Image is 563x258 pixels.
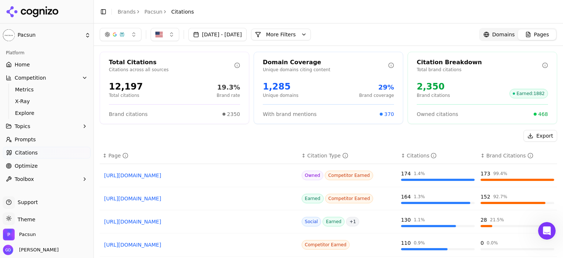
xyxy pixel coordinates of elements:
button: Send a message… [126,188,137,200]
h1: Cognizo [36,7,58,12]
span: Earned : 1882 [509,89,548,98]
div: 110 [401,239,411,247]
div: 0 [481,239,484,247]
div: 28 [481,216,487,224]
p: Brand coverage [359,92,394,98]
button: Topics [3,120,91,132]
img: Profile image for Alp [21,4,33,16]
div: 19.3% [217,82,240,92]
div: 2,350 [417,81,450,92]
div: Domain Coverage [263,58,388,67]
span: Support [15,199,38,206]
button: Home [115,3,129,17]
img: Gabrielle Dewsnap [3,245,13,255]
span: Competitor Earned [325,171,373,180]
p: Citations across all sources [109,67,234,73]
a: Home [3,59,91,70]
p: Brand citations [417,92,450,98]
div: 21.5 % [490,217,504,223]
span: Citations [15,149,38,156]
div: 0.9 % [414,240,425,246]
button: Open organization switcher [3,229,36,240]
a: Metrics [12,84,82,95]
div: Citation Type [307,152,348,159]
a: Citations [3,147,91,159]
span: Competitor Earned [302,240,350,250]
div: ↕Citations [401,152,475,159]
a: Explore [12,108,82,118]
p: Total brand citations [417,67,542,73]
a: [URL][DOMAIN_NAME] [104,241,294,248]
span: Pacsun [18,32,82,39]
span: Theme [15,217,35,222]
textarea: Message… [6,175,140,188]
span: X-Ray [15,98,79,105]
div: 173 [481,170,490,177]
span: [PERSON_NAME] [16,247,59,253]
button: More Filters [251,29,311,40]
a: Brands [118,9,136,15]
span: Owned [302,171,324,180]
div: 12,197 [109,81,143,92]
button: Open user button [3,245,59,255]
a: [URL][DOMAIN_NAME] [104,195,294,202]
div: 130 [401,216,411,224]
span: Earned [302,194,324,203]
div: 1.3 % [414,194,425,200]
span: Optimize [15,162,38,170]
span: Competitor Earned [325,194,374,203]
span: Toolbox [15,175,34,183]
div: Citation Breakdown [417,58,542,67]
button: Upload attachment [35,191,41,197]
span: Pacsun [19,231,36,238]
div: 164 [401,193,411,200]
a: X-Ray [12,96,82,106]
span: Pages [534,31,549,38]
button: Gif picker [23,191,29,197]
button: Competition [3,72,91,84]
div: Total Citations [109,58,234,67]
div: Platform [3,47,91,59]
p: Unique domains citing content [263,67,388,73]
span: 2350 [227,110,240,118]
span: Competition [15,74,46,81]
div: Close [129,3,142,16]
th: totalCitationCount [398,148,478,164]
span: With brand mentions [263,110,317,118]
div: 1.4 % [414,171,425,177]
span: Citations [171,8,194,15]
img: US [155,31,163,38]
span: Home [15,61,30,68]
span: Social [302,217,321,226]
span: Explore [15,109,79,117]
div: Page [108,152,128,159]
th: page [100,148,299,164]
div: 29% [359,82,394,92]
th: citationTypes [299,148,398,164]
button: [DATE] - [DATE] [188,28,247,41]
span: 468 [538,110,548,118]
div: 1.1 % [414,217,425,223]
a: [URL][DOMAIN_NAME] [104,218,294,225]
button: go back [5,3,19,17]
div: 0.0 % [487,240,498,246]
button: Export [523,130,557,142]
p: Brand rate [217,92,240,98]
span: Topics [15,123,30,130]
span: Domains [492,31,515,38]
a: Optimize [3,160,91,172]
div: 1,285 [263,81,298,92]
span: Earned [323,217,345,226]
div: ↕Brand Citations [481,152,554,159]
iframe: Intercom live chat [538,222,556,240]
span: Owned citations [417,110,458,118]
button: Start recording [47,191,52,197]
a: Pacsun [144,8,162,15]
div: ↕Page [103,152,296,159]
span: + 1 [346,217,359,226]
div: 152 [481,193,490,200]
img: Pacsun [3,29,15,41]
div: ↕Citation Type [302,152,395,159]
img: Pacsun [3,229,15,240]
div: Brand Citations [486,152,533,159]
